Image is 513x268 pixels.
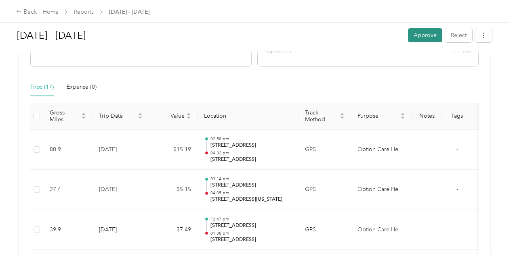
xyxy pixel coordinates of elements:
[93,170,149,210] td: [DATE]
[412,103,442,130] th: Notes
[93,103,149,130] th: Trip Date
[210,231,292,236] p: 01:38 pm
[340,112,345,116] span: caret-up
[210,176,292,182] p: 03:14 pm
[468,223,513,268] iframe: Everlance-gr Chat Button Frame
[186,112,191,116] span: caret-up
[351,103,412,130] th: Purpose
[210,182,292,189] p: [STREET_ADDRESS]
[299,210,351,250] td: GPS
[81,115,86,120] span: caret-down
[210,156,292,163] p: [STREET_ADDRESS]
[210,196,292,203] p: [STREET_ADDRESS][US_STATE]
[186,115,191,120] span: caret-down
[305,109,338,123] span: Track Method
[43,8,59,15] a: Home
[210,142,292,149] p: [STREET_ADDRESS]
[198,103,299,130] th: Location
[149,170,198,210] td: $5.15
[93,130,149,170] td: [DATE]
[210,190,292,196] p: 04:05 pm
[67,83,97,91] div: Expense (0)
[138,112,143,116] span: caret-up
[351,210,412,250] td: Option Care Health
[351,130,412,170] td: Option Care Health
[43,170,93,210] td: 27.4
[400,115,405,120] span: caret-down
[43,103,93,130] th: Gross Miles
[99,112,136,119] span: Trip Date
[17,26,402,45] h1: Sep 1 - 30, 2025
[43,210,93,250] td: 39.9
[456,226,458,233] span: -
[210,222,292,229] p: [STREET_ADDRESS]
[138,115,143,120] span: caret-down
[210,216,292,222] p: 12:47 pm
[74,8,94,15] a: Reports
[93,210,149,250] td: [DATE]
[445,28,472,42] button: Reject
[109,8,149,16] span: [DATE] - [DATE]
[149,210,198,250] td: $7.49
[43,130,93,170] td: 80.9
[408,28,442,42] button: Approve
[30,83,54,91] div: Trips (17)
[299,170,351,210] td: GPS
[210,236,292,243] p: [STREET_ADDRESS]
[357,112,399,119] span: Purpose
[400,112,405,116] span: caret-up
[81,112,86,116] span: caret-up
[149,103,198,130] th: Value
[340,115,345,120] span: caret-down
[456,146,458,153] span: -
[16,7,37,17] div: Back
[456,186,458,193] span: -
[156,112,185,119] span: Value
[149,130,198,170] td: $15.19
[351,170,412,210] td: Option Care Health
[442,103,472,130] th: Tags
[210,150,292,156] p: 04:32 pm
[299,103,351,130] th: Track Method
[50,109,80,123] span: Gross Miles
[210,136,292,142] p: 02:58 pm
[299,130,351,170] td: GPS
